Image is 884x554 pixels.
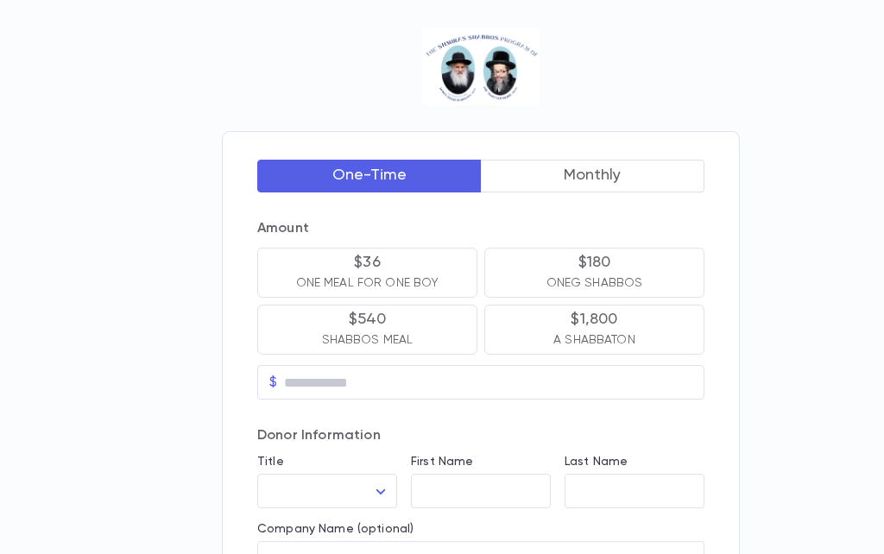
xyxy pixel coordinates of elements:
button: $1,800A SHABBATON [484,305,704,355]
button: One-Time [257,160,482,192]
label: First Name [411,455,473,469]
p: Donor Information [257,427,704,444]
p: Amount [257,220,704,237]
p: ONE MEAL FOR ONE BOY [296,274,439,292]
p: $1,800 [571,311,617,328]
label: Title [257,455,284,469]
label: Last Name [565,455,628,469]
button: $36ONE MEAL FOR ONE BOY [257,248,477,298]
p: A SHABBATON [553,331,635,349]
p: $36 [354,254,381,271]
img: Logo [422,28,540,105]
button: $540SHABBOS MEAL [257,305,477,355]
p: ONEG SHABBOS [546,274,643,292]
p: $ [269,374,277,391]
p: $180 [578,254,611,271]
p: SHABBOS MEAL [322,331,414,349]
div: ​ [257,475,397,508]
button: Monthly [481,160,705,192]
label: Company Name (optional) [257,522,414,536]
button: $180ONEG SHABBOS [484,248,704,298]
p: $540 [349,311,387,328]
